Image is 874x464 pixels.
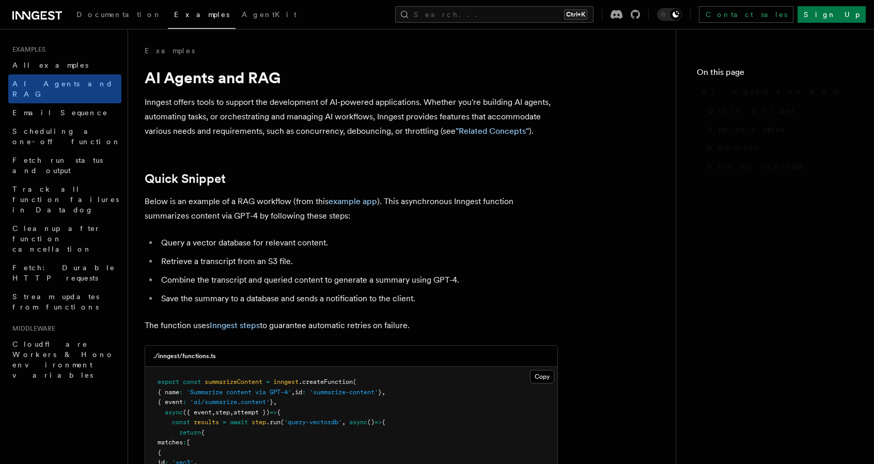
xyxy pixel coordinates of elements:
[145,194,558,223] p: Below is an example of a RAG workflow (from this ). This asynchronous Inngest function summarizes...
[703,157,853,176] a: Related concepts
[798,6,866,23] a: Sign Up
[158,449,161,456] span: {
[194,419,219,426] span: results
[158,439,183,446] span: matches
[395,6,594,23] button: Search...Ctrl+K
[707,124,784,134] span: App examples
[382,419,385,426] span: {
[270,398,273,406] span: }
[12,264,115,282] span: Fetch: Durable HTTP requests
[12,127,121,146] span: Scheduling a one-off function
[12,340,114,379] span: Cloudflare Workers & Hono environment variables
[342,419,346,426] span: ,
[699,6,793,23] a: Contact sales
[12,109,108,117] span: Email Sequence
[349,419,367,426] span: async
[183,409,212,416] span: ({ event
[703,120,853,138] a: App examples
[12,80,113,98] span: AI Agents and RAG
[168,3,236,29] a: Examples
[158,273,558,287] li: Combine the transcript and queried content to generate a summary using GPT-4.
[183,378,201,385] span: const
[201,429,205,436] span: {
[8,56,121,74] a: All examples
[701,87,844,97] span: AI Agents and RAG
[8,258,121,287] a: Fetch: Durable HTTP requests
[8,287,121,316] a: Stream updates from functions
[186,439,190,446] span: [
[382,389,385,396] span: ,
[179,429,201,436] span: return
[8,74,121,103] a: AI Agents and RAG
[291,389,295,396] span: ,
[273,378,299,385] span: inngest
[158,398,183,406] span: { event
[145,318,558,333] p: The function uses to guarantee automatic retries on failure.
[8,324,55,333] span: Middleware
[329,196,377,206] a: example app
[299,378,353,385] span: .createFunction
[707,161,802,172] span: Related concepts
[252,419,266,426] span: step
[242,10,296,19] span: AgentKit
[8,103,121,122] a: Email Sequence
[12,156,103,175] span: Fetch run status and output
[302,389,306,396] span: :
[703,138,853,157] a: Resources
[707,143,757,153] span: Resources
[230,419,248,426] span: await
[12,61,88,69] span: All examples
[158,291,558,306] li: Save the summary to a database and sends a notification to the client.
[215,409,230,416] span: step
[8,335,121,384] a: Cloudflare Workers & Hono environment variables
[707,105,794,116] span: Quick Snippet
[172,419,190,426] span: const
[284,419,342,426] span: 'query-vectordb'
[158,254,558,269] li: Retrieve a transcript from an S3 file.
[145,95,558,138] p: Inngest offers tools to support the development of AI-powered applications. Whether you're buildi...
[190,398,270,406] span: 'ai/summarize.content'
[374,419,382,426] span: =>
[309,389,378,396] span: 'summarize-content'
[223,419,226,426] span: =
[145,172,226,186] a: Quick Snippet
[158,389,179,396] span: { name
[76,10,162,19] span: Documentation
[12,224,101,253] span: Cleanup after function cancellation
[530,370,554,383] button: Copy
[165,409,183,416] span: async
[174,10,229,19] span: Examples
[8,45,45,54] span: Examples
[236,3,303,28] a: AgentKit
[8,180,121,219] a: Track all function failures in Datadog
[295,389,302,396] span: id
[12,292,99,311] span: Stream updates from functions
[12,185,119,214] span: Track all function failures in Datadog
[183,398,186,406] span: :
[179,389,183,396] span: :
[8,219,121,258] a: Cleanup after function cancellation
[266,378,270,385] span: =
[367,419,374,426] span: ()
[277,409,280,416] span: {
[657,8,682,21] button: Toggle dark mode
[697,66,853,83] h4: On this page
[280,419,284,426] span: (
[183,439,186,446] span: :
[456,126,529,136] a: "Related Concepts"
[353,378,356,385] span: (
[378,389,382,396] span: }
[145,45,195,56] a: Examples
[212,409,215,416] span: ,
[703,101,853,120] a: Quick Snippet
[145,68,558,87] h1: AI Agents and RAG
[210,320,260,330] a: Inngest steps
[697,83,853,101] a: AI Agents and RAG
[158,378,179,385] span: export
[153,352,216,360] h3: ./inngest/functions.ts
[186,389,291,396] span: 'Summarize content via GPT-4'
[273,398,277,406] span: ,
[270,409,277,416] span: =>
[8,122,121,151] a: Scheduling a one-off function
[233,409,270,416] span: attempt })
